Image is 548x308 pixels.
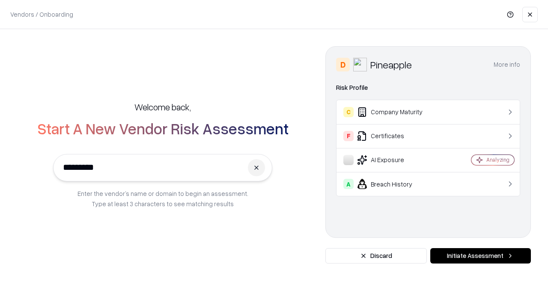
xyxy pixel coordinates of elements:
[336,58,350,71] div: D
[343,179,354,189] div: A
[343,107,446,117] div: Company Maturity
[325,248,427,264] button: Discard
[494,57,520,72] button: More info
[486,156,509,163] div: Analyzing
[77,188,248,209] p: Enter the vendor’s name or domain to begin an assessment. Type at least 3 characters to see match...
[37,120,289,137] h2: Start A New Vendor Risk Assessment
[343,155,446,165] div: AI Exposure
[370,58,412,71] div: Pineapple
[430,248,531,264] button: Initiate Assessment
[343,179,446,189] div: Breach History
[343,131,354,141] div: F
[343,107,354,117] div: C
[353,58,367,71] img: Pineapple
[336,83,520,93] div: Risk Profile
[134,101,191,113] h5: Welcome back,
[10,10,73,19] p: Vendors / Onboarding
[343,131,446,141] div: Certificates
